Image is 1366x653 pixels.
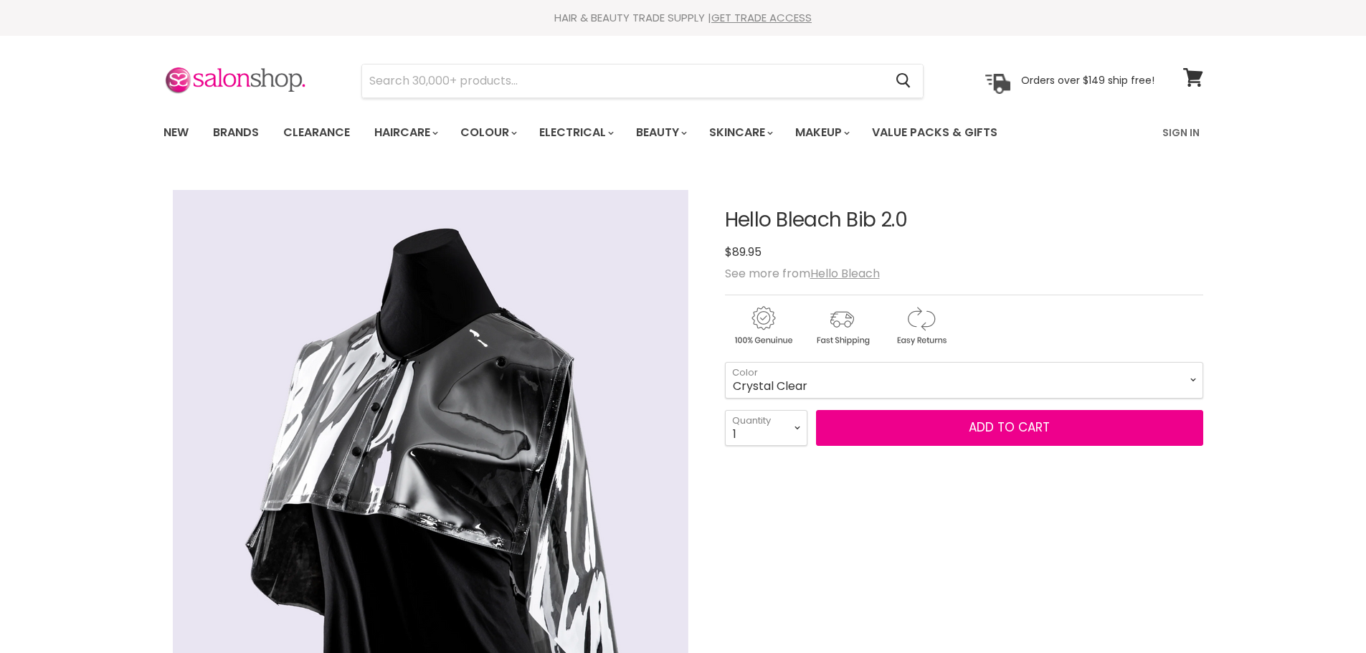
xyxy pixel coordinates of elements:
div: HAIR & BEAUTY TRADE SUPPLY | [146,11,1221,25]
button: Add to cart [816,410,1203,446]
a: Makeup [784,118,858,148]
h1: Hello Bleach Bib 2.0 [725,209,1203,232]
a: Clearance [272,118,361,148]
span: See more from [725,265,880,282]
a: Skincare [698,118,782,148]
button: Search [885,65,923,97]
span: Add to cart [969,419,1050,436]
a: Brands [202,118,270,148]
a: Haircare [364,118,447,148]
a: GET TRADE ACCESS [711,10,812,25]
nav: Main [146,112,1221,153]
select: Quantity [725,410,807,446]
img: shipping.gif [804,304,880,348]
input: Search [362,65,885,97]
a: Sign In [1154,118,1208,148]
a: Value Packs & Gifts [861,118,1008,148]
a: Hello Bleach [810,265,880,282]
a: Electrical [528,118,622,148]
img: genuine.gif [725,304,801,348]
a: Beauty [625,118,696,148]
a: New [153,118,199,148]
p: Orders over $149 ship free! [1021,74,1154,87]
form: Product [361,64,924,98]
span: $89.95 [725,244,762,260]
img: returns.gif [883,304,959,348]
a: Colour [450,118,526,148]
ul: Main menu [153,112,1081,153]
